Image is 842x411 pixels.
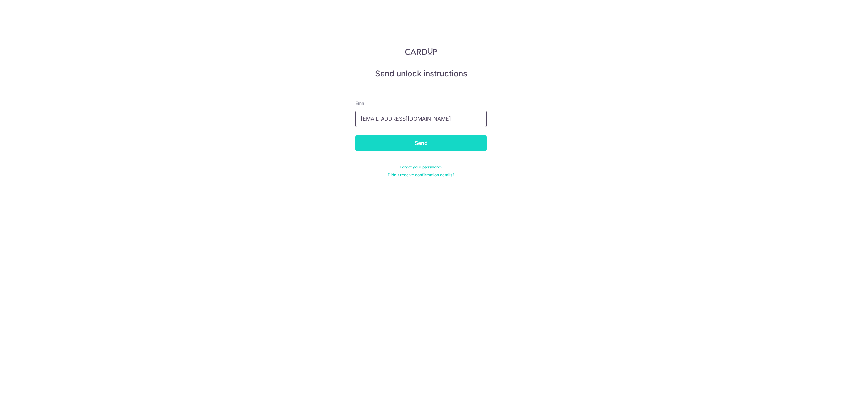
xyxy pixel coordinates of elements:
span: translation missing: en.devise.label.Email [355,100,366,106]
img: CardUp Logo [405,47,437,55]
a: Didn't receive confirmation details? [388,172,454,178]
h5: Send unlock instructions [355,68,487,79]
a: Forgot your password? [400,165,442,170]
input: Enter your Email [355,111,487,127]
input: Send [355,135,487,151]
